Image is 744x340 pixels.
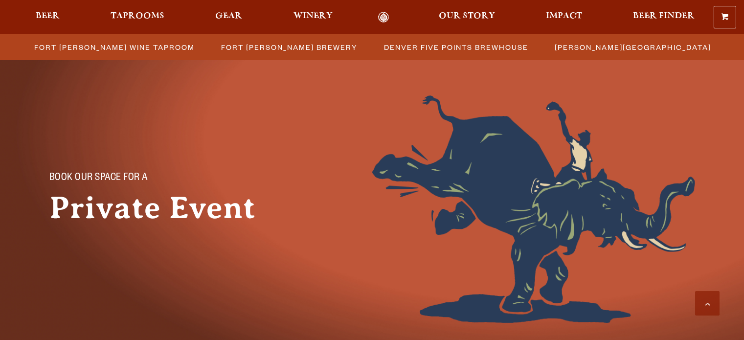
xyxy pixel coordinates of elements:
span: Gear [215,12,242,20]
a: Denver Five Points Brewhouse [378,40,533,54]
a: Fort [PERSON_NAME] Wine Taproom [28,40,200,54]
p: Book Our Space for a [49,173,265,184]
a: Fort [PERSON_NAME] Brewery [215,40,362,54]
a: Winery [287,12,339,23]
a: Impact [540,12,588,23]
h1: Private Event [49,190,284,226]
span: Taprooms [111,12,164,20]
span: [PERSON_NAME][GEOGRAPHIC_DATA] [555,40,711,54]
span: Impact [546,12,582,20]
a: Odell Home [365,12,402,23]
a: Scroll to top [695,291,720,316]
a: Our Story [432,12,501,23]
span: Our Story [439,12,495,20]
span: Beer [36,12,60,20]
a: [PERSON_NAME][GEOGRAPHIC_DATA] [549,40,716,54]
img: Foreground404 [372,95,695,323]
span: Fort [PERSON_NAME] Wine Taproom [34,40,195,54]
span: Denver Five Points Brewhouse [384,40,528,54]
span: Fort [PERSON_NAME] Brewery [221,40,358,54]
span: Winery [293,12,333,20]
a: Beer Finder [627,12,701,23]
a: Beer [29,12,66,23]
a: Gear [209,12,248,23]
span: Beer Finder [633,12,695,20]
a: Taprooms [104,12,171,23]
